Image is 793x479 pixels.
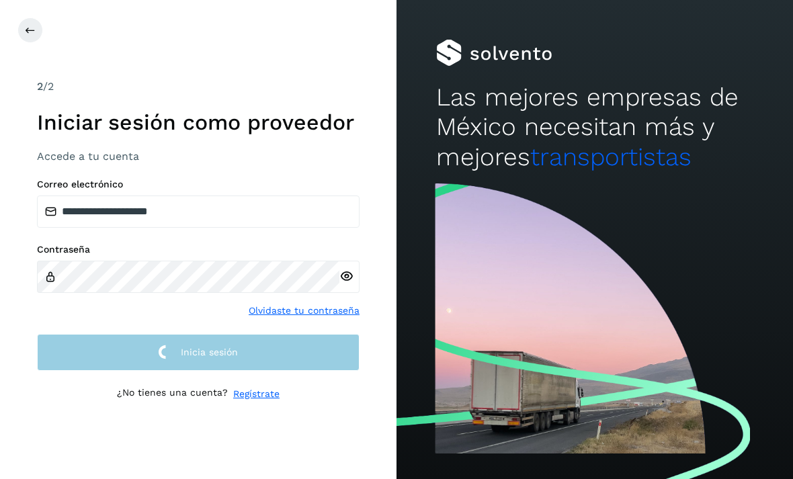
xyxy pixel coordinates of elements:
[37,179,360,190] label: Correo electrónico
[233,387,280,401] a: Regístrate
[249,304,360,318] a: Olvidaste tu contraseña
[530,142,692,171] span: transportistas
[37,334,360,371] button: Inicia sesión
[37,150,360,163] h3: Accede a tu cuenta
[37,244,360,255] label: Contraseña
[37,79,360,95] div: /2
[181,347,238,357] span: Inicia sesión
[436,83,753,172] h2: Las mejores empresas de México necesitan más y mejores
[117,387,228,401] p: ¿No tienes una cuenta?
[37,80,43,93] span: 2
[37,110,360,135] h1: Iniciar sesión como proveedor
